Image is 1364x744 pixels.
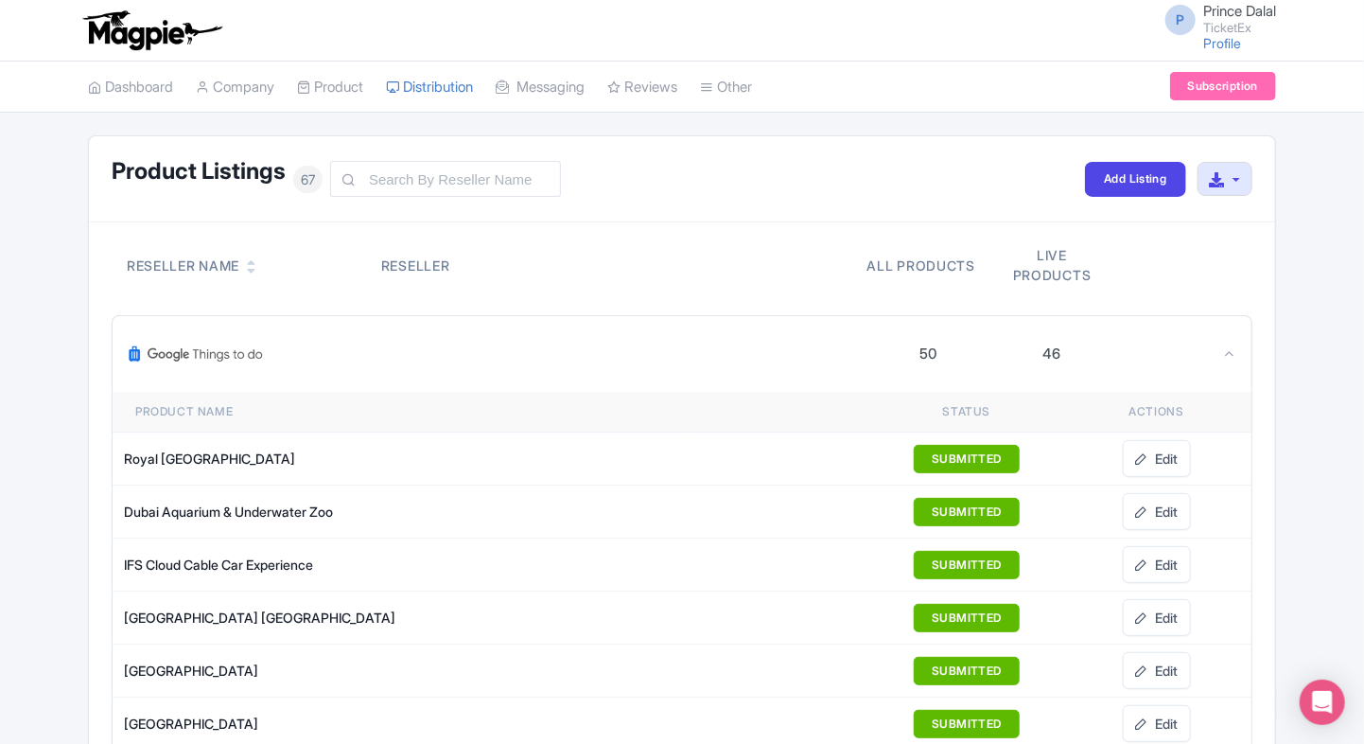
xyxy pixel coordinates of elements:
[1123,599,1191,636] a: Edit
[1170,72,1276,100] a: Subscription
[1123,652,1191,689] a: Edit
[386,62,473,114] a: Distribution
[124,502,681,522] div: Dubai Aquarium & Underwater Zoo
[914,498,1019,526] button: SUBMITTED
[297,62,363,114] a: Product
[914,604,1019,632] button: SUBMITTED
[1123,440,1191,477] a: Edit
[124,555,681,575] div: IFS Cloud Cable Car Experience
[1085,162,1185,197] a: Add Listing
[196,62,274,114] a: Company
[914,657,1019,685] button: SUBMITTED
[1165,5,1196,35] span: P
[79,9,225,51] img: logo-ab69f6fb50320c5b225c76a69d11143b.png
[1203,35,1241,51] a: Profile
[1123,493,1191,530] a: Edit
[124,449,681,469] div: Royal [GEOGRAPHIC_DATA]
[124,714,681,734] div: [GEOGRAPHIC_DATA]
[1203,2,1276,20] span: Prince Dalal
[1123,546,1191,583] a: Edit
[113,392,682,433] th: Product name
[124,661,681,681] div: [GEOGRAPHIC_DATA]
[998,245,1106,285] div: Live products
[112,159,286,184] h1: Product Listings
[919,344,936,365] div: 50
[330,161,561,197] input: Search By Reseller Name
[914,551,1019,579] button: SUBMITTED
[128,331,264,377] img: Google Things To Do
[607,62,677,114] a: Reviews
[1154,4,1276,34] a: P Prince Dalal TicketEx
[872,392,1062,433] th: Status
[914,445,1019,473] button: SUBMITTED
[88,62,173,114] a: Dashboard
[127,256,239,275] div: Reseller Name
[1042,344,1060,365] div: 46
[1203,22,1276,34] small: TicketEx
[1061,392,1251,433] th: Actions
[700,62,752,114] a: Other
[124,608,681,628] div: [GEOGRAPHIC_DATA] [GEOGRAPHIC_DATA]
[496,62,585,114] a: Messaging
[1300,680,1345,725] div: Open Intercom Messenger
[914,710,1019,738] button: SUBMITTED
[381,256,613,275] div: Reseller
[293,166,323,193] span: 67
[867,256,975,275] div: All products
[1123,705,1191,742] a: Edit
